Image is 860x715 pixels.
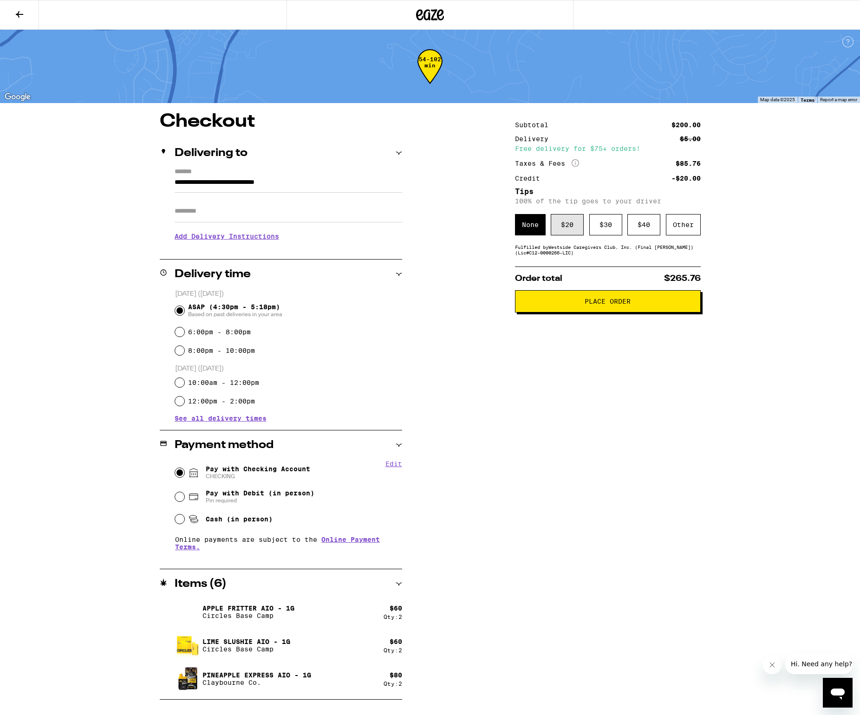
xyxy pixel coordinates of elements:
[760,97,795,102] span: Map data ©2025
[676,160,701,167] div: $85.76
[390,604,402,612] div: $ 60
[175,148,248,159] h2: Delivering to
[202,679,311,686] p: Claybourne Co.
[385,460,402,468] button: Edit
[515,159,579,168] div: Taxes & Fees
[188,328,251,336] label: 6:00pm - 8:00pm
[175,247,402,254] p: We'll contact you at [PHONE_NUMBER] when we arrive
[202,671,311,679] p: Pineapple Express AIO - 1g
[175,269,251,280] h2: Delivery time
[2,91,33,103] img: Google
[175,290,402,299] p: [DATE] ([DATE])
[175,632,201,658] img: Lime Slushie AIO - 1g
[188,303,282,318] span: ASAP (4:30pm - 5:18pm)
[188,347,255,354] label: 8:00pm - 10:00pm
[515,197,701,205] p: 100% of the tip goes to your driver
[202,645,290,653] p: Circles Base Camp
[785,654,853,674] iframe: Message from company
[671,122,701,128] div: $200.00
[175,599,201,625] img: Apple Fritter AIO - 1g
[188,379,259,386] label: 10:00am - 12:00pm
[515,136,555,142] div: Delivery
[820,97,857,102] a: Report a map error
[801,97,814,103] a: Terms
[515,244,701,255] div: Fulfilled by Westside Caregivers Club, Inc. (Final [PERSON_NAME]) (Lic# C12-0000266-LIC )
[390,638,402,645] div: $ 60
[515,188,701,195] h5: Tips
[515,175,547,182] div: Credit
[175,415,267,422] button: See all delivery times
[206,465,310,480] span: Pay with Checking Account
[551,214,584,235] div: $ 20
[175,536,380,551] a: Online Payment Terms.
[384,681,402,687] div: Qty: 2
[823,678,853,708] iframe: Button to launch messaging window
[627,214,660,235] div: $ 40
[417,56,443,91] div: 54-102 min
[2,91,33,103] a: Open this area in Google Maps (opens a new window)
[384,614,402,620] div: Qty: 2
[202,638,290,645] p: Lime Slushie AIO - 1g
[515,214,546,235] div: None
[206,497,314,504] span: Pin required
[515,274,562,283] span: Order total
[763,656,782,674] iframe: Close message
[202,604,294,612] p: Apple Fritter AIO - 1g
[390,671,402,679] div: $ 80
[515,290,701,312] button: Place Order
[671,175,701,182] div: -$20.00
[515,145,701,152] div: Free delivery for $75+ orders!
[206,489,314,497] span: Pay with Debit (in person)
[585,298,631,305] span: Place Order
[175,364,402,373] p: [DATE] ([DATE])
[188,397,255,405] label: 12:00pm - 2:00pm
[515,122,555,128] div: Subtotal
[160,112,402,131] h1: Checkout
[175,226,402,247] h3: Add Delivery Instructions
[188,311,282,318] span: Based on past deliveries in your area
[384,647,402,653] div: Qty: 2
[206,473,310,480] span: CHECKING
[175,666,201,692] img: Pineapple Express AIO - 1g
[680,136,701,142] div: $5.00
[206,515,273,523] span: Cash (in person)
[175,578,227,590] h2: Items ( 6 )
[175,440,274,451] h2: Payment method
[202,612,294,619] p: Circles Base Camp
[175,536,402,551] p: Online payments are subject to the
[666,214,701,235] div: Other
[664,274,701,283] span: $265.76
[589,214,622,235] div: $ 30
